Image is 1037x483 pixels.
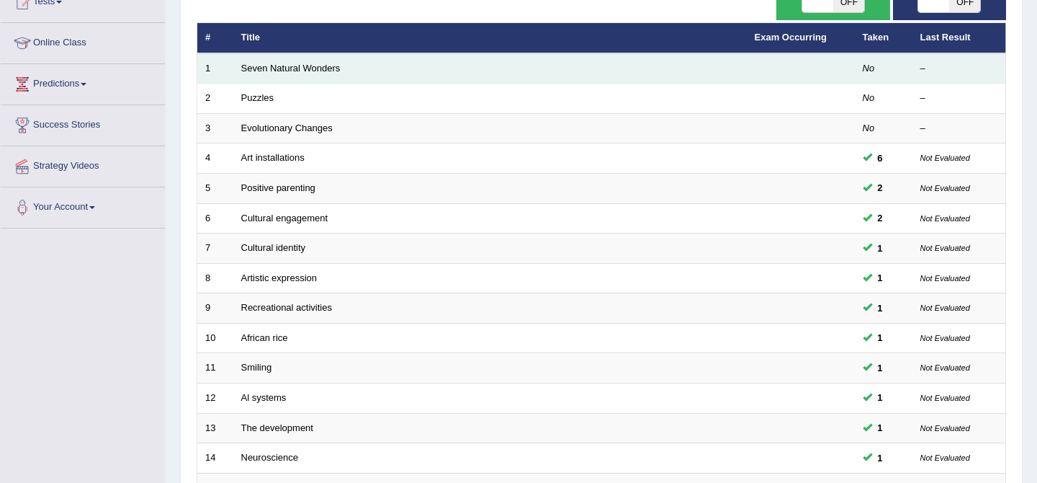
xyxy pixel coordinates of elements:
a: Cultural engagement [241,213,328,223]
th: # [197,23,233,53]
td: 3 [197,113,233,143]
small: Not Evaluated [920,154,970,162]
td: 1 [197,53,233,84]
a: Predictions [1,64,165,100]
span: You can still take this question [872,270,889,285]
span: You can still take this question [872,420,889,435]
a: Exam Occurring [755,32,827,43]
a: Seven Natural Wonders [241,63,341,74]
span: You can still take this question [872,241,889,256]
span: You can still take this question [872,451,889,466]
a: Your Account [1,187,165,223]
small: Not Evaluated [920,424,970,433]
em: No [863,63,875,74]
small: Not Evaluated [920,334,970,342]
td: 12 [197,383,233,413]
a: Positive parenting [241,182,315,193]
a: Art installations [241,152,305,163]
small: Not Evaluated [920,214,970,223]
small: Not Evaluated [920,394,970,402]
th: Taken [855,23,912,53]
small: Not Evaluated [920,244,970,252]
td: 7 [197,234,233,264]
div: – [920,122,998,136]
span: You can still take this question [872,390,889,405]
td: 9 [197,293,233,324]
span: You can still take this question [872,151,889,166]
span: You can still take this question [872,301,889,316]
small: Not Evaluated [920,184,970,192]
small: Not Evaluated [920,274,970,283]
a: African rice [241,332,288,343]
span: You can still take this question [872,211,889,226]
small: Not Evaluated [920,303,970,312]
a: Evolutionary Changes [241,123,333,133]
span: You can still take this question [872,360,889,376]
td: 13 [197,413,233,443]
a: Online Class [1,23,165,59]
a: Smiling [241,362,272,373]
small: Not Evaluated [920,363,970,372]
td: 6 [197,203,233,234]
td: 4 [197,143,233,174]
td: 10 [197,323,233,353]
a: Recreational activities [241,302,332,313]
em: No [863,92,875,103]
span: You can still take this question [872,330,889,345]
a: Strategy Videos [1,146,165,182]
th: Last Result [912,23,1006,53]
td: 2 [197,84,233,114]
td: 8 [197,263,233,293]
span: You can still take this question [872,180,889,195]
a: Neuroscience [241,452,299,463]
a: Success Stories [1,105,165,141]
div: – [920,62,998,76]
td: 5 [197,174,233,204]
div: – [920,92,998,105]
em: No [863,123,875,133]
a: Al systems [241,392,287,403]
a: Puzzles [241,92,274,103]
td: 11 [197,353,233,384]
small: Not Evaluated [920,453,970,462]
th: Title [233,23,747,53]
a: Cultural identity [241,242,306,253]
a: Artistic expression [241,272,317,283]
a: The development [241,422,313,433]
td: 14 [197,443,233,474]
